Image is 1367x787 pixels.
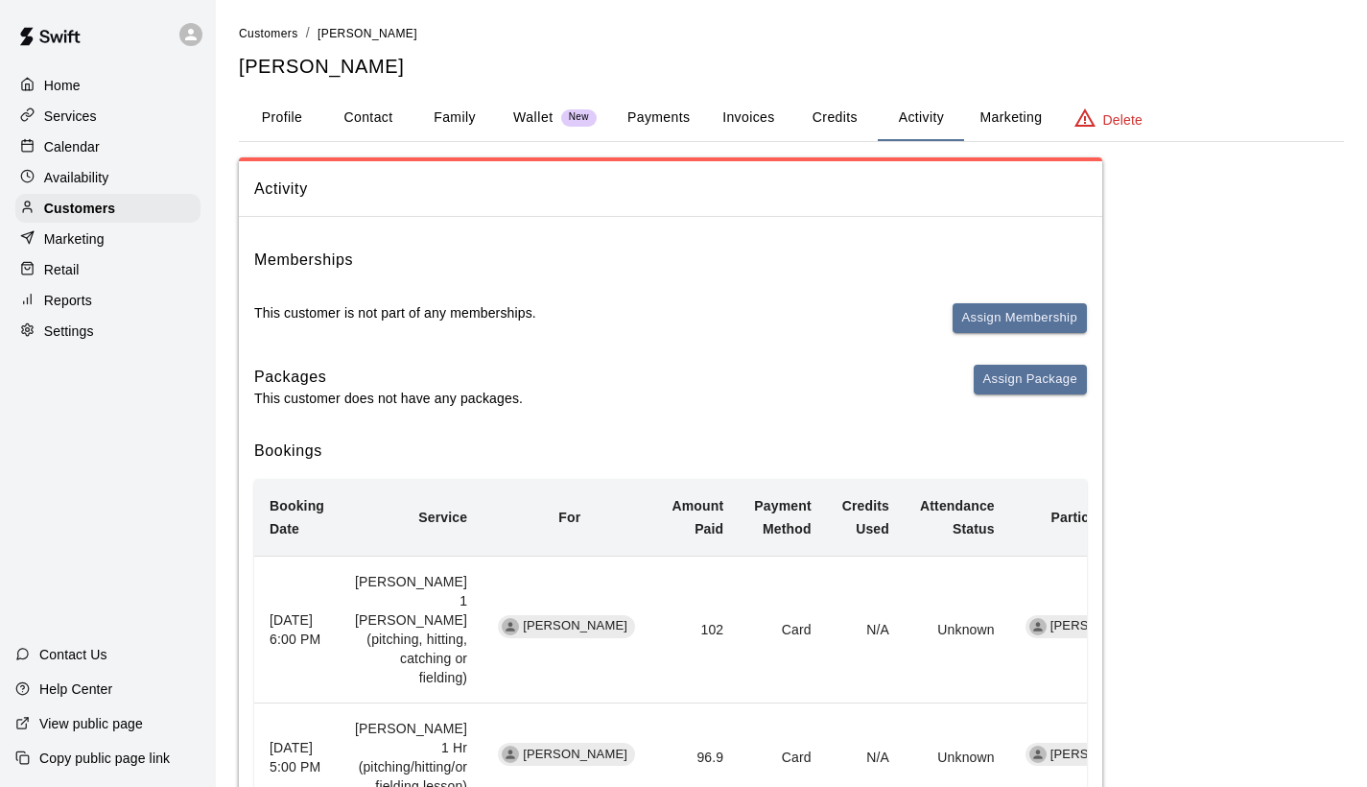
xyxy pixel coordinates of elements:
[739,556,826,703] td: Card
[974,365,1087,394] button: Assign Package
[1043,746,1163,764] span: [PERSON_NAME]
[1103,110,1143,130] p: Delete
[239,25,298,40] a: Customers
[44,291,92,310] p: Reports
[1050,510,1168,525] b: Participating Staff
[306,23,310,43] li: /
[953,303,1087,333] button: Assign Membership
[502,746,519,763] div: Maximus McNerney
[239,54,1344,80] h5: [PERSON_NAME]
[513,107,554,128] p: Wallet
[791,95,878,141] button: Credits
[254,556,340,703] th: [DATE] 6:00 PM
[1029,746,1047,763] div: Dusten Knight
[254,248,353,273] h6: Memberships
[1025,743,1163,766] div: [PERSON_NAME]
[44,322,94,341] p: Settings
[558,510,580,525] b: For
[905,556,1010,703] td: Unknown
[270,498,324,537] b: Booking Date
[254,389,523,408] p: This customer does not have any packages.
[515,617,635,635] span: [PERSON_NAME]
[612,95,705,141] button: Payments
[39,714,143,733] p: View public page
[44,229,105,249] p: Marketing
[239,95,1344,141] div: basic tabs example
[842,498,889,537] b: Credits Used
[340,556,483,703] td: [PERSON_NAME] 1 [PERSON_NAME] (pitching, hitting, catching or fielding)
[15,255,200,284] a: Retail
[15,102,200,131] a: Services
[15,163,200,192] a: Availability
[15,225,200,253] a: Marketing
[254,303,536,322] p: This customer is not part of any memberships.
[44,260,80,279] p: Retail
[412,95,498,141] button: Family
[239,27,298,40] span: Customers
[325,95,412,141] button: Contact
[254,439,1087,464] h6: Bookings
[44,137,100,156] p: Calendar
[418,510,467,525] b: Service
[705,95,791,141] button: Invoices
[15,286,200,315] a: Reports
[39,680,112,699] p: Help Center
[15,71,200,100] a: Home
[15,132,200,161] a: Calendar
[239,95,325,141] button: Profile
[964,95,1057,141] button: Marketing
[254,365,523,390] h6: Packages
[239,23,1344,44] nav: breadcrumb
[1029,618,1047,635] div: Chad Massengale
[878,95,964,141] button: Activity
[254,177,1087,202] span: Activity
[1025,615,1163,638] div: [PERSON_NAME]
[515,746,635,764] span: [PERSON_NAME]
[39,645,107,664] p: Contact Us
[672,498,724,537] b: Amount Paid
[15,194,200,223] a: Customers
[318,27,417,40] span: [PERSON_NAME]
[44,199,115,218] p: Customers
[39,749,170,768] p: Copy public page link
[15,317,200,346] a: Settings
[1043,617,1163,635] span: [PERSON_NAME]
[561,111,597,124] span: New
[754,498,811,537] b: Payment Method
[920,498,995,537] b: Attendance Status
[44,107,97,126] p: Services
[827,556,905,703] td: N/A
[44,76,81,95] p: Home
[44,168,109,187] p: Availability
[502,618,519,635] div: Maximus McNerney
[657,556,740,703] td: 102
